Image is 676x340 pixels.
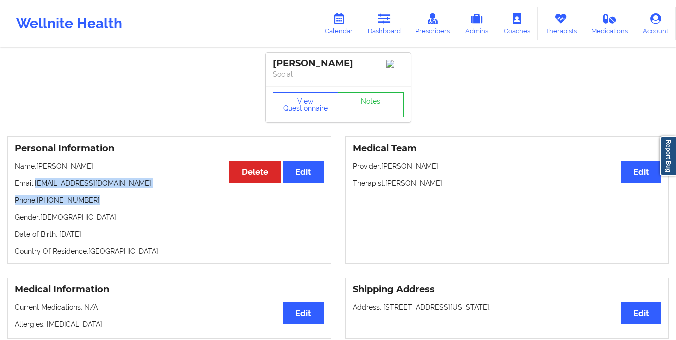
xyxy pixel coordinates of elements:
p: Social [273,69,404,79]
a: Dashboard [360,7,408,40]
h3: Medical Team [353,143,662,154]
button: Edit [283,302,323,324]
button: Edit [283,161,323,183]
a: Calendar [317,7,360,40]
img: Image%2Fplaceholer-image.png [386,60,404,68]
div: [PERSON_NAME] [273,58,404,69]
p: Allergies: [MEDICAL_DATA] [15,319,324,329]
h3: Personal Information [15,143,324,154]
a: Coaches [496,7,538,40]
p: Current Medications: N/A [15,302,324,312]
p: Phone: [PHONE_NUMBER] [15,195,324,205]
p: Address: [STREET_ADDRESS][US_STATE]. [353,302,662,312]
p: Date of Birth: [DATE] [15,229,324,239]
p: Name: [PERSON_NAME] [15,161,324,171]
p: Country Of Residence: [GEOGRAPHIC_DATA] [15,246,324,256]
p: Therapist: [PERSON_NAME] [353,178,662,188]
button: Edit [621,161,661,183]
a: Account [635,7,676,40]
a: Therapists [538,7,584,40]
a: Prescribers [408,7,458,40]
a: Admins [457,7,496,40]
a: Report Bug [660,136,676,176]
a: Notes [338,92,404,117]
p: Provider: [PERSON_NAME] [353,161,662,171]
button: Edit [621,302,661,324]
a: Medications [584,7,636,40]
button: View Questionnaire [273,92,339,117]
button: Delete [229,161,281,183]
p: Email: [EMAIL_ADDRESS][DOMAIN_NAME] [15,178,324,188]
h3: Shipping Address [353,284,662,295]
p: Gender: [DEMOGRAPHIC_DATA] [15,212,324,222]
h3: Medical Information [15,284,324,295]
